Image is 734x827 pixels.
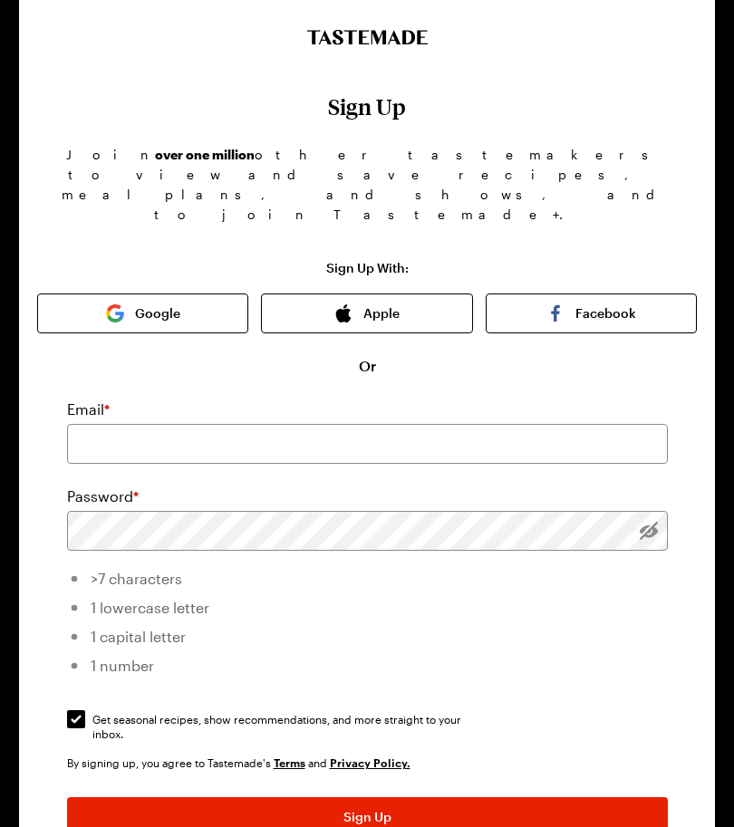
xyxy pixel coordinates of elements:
[304,30,430,45] img: tastemade
[67,754,668,772] div: By signing up, you agree to Tastemade's and
[67,710,85,728] input: Get seasonal recipes, show recommendations, and more straight to your inbox.
[37,94,697,120] h1: Sign Up
[274,755,305,770] a: Tastemade Terms of Service
[330,755,410,770] a: Tastemade Privacy Policy
[155,147,255,162] b: over one million
[67,399,110,420] label: Email
[37,145,697,225] p: Join other tastemakers to view and save recipes, meal plans, and shows, and to join Tastemade+.
[486,293,697,333] button: Facebook
[359,355,376,377] span: Or
[91,599,209,616] span: 1 lowercase letter
[37,293,248,333] button: Google
[343,808,391,826] span: Sign Up
[261,293,472,333] button: Apple
[91,657,154,674] span: 1 number
[92,712,490,726] span: Get seasonal recipes, show recommendations, and more straight to your inbox.
[91,570,182,587] span: >7 characters
[326,261,409,275] p: Sign Up With:
[91,628,186,645] span: 1 capital letter
[67,486,139,507] label: Password
[304,29,430,51] a: Go to Tastemade Homepage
